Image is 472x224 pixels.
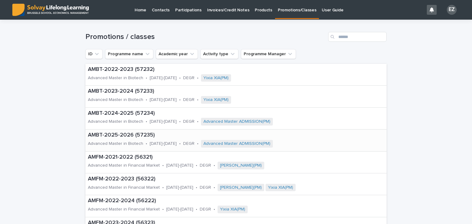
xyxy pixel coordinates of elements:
button: Academic year [156,49,198,59]
p: [DATE]-[DATE] [150,119,177,124]
p: • [214,185,215,190]
h1: Promotions / classes [85,33,326,41]
p: • [162,207,164,212]
a: AMBT-2022-2023 (57232)Advanced Master in Biotech•[DATE]-[DATE]•DEGR•Yixia XIA(PM) [85,64,387,86]
a: AMBT-2025-2026 (57235)Advanced Master in Biotech•[DATE]-[DATE]•DEGR•Advanced Master ADMISSION(PM) [85,129,387,151]
p: • [179,75,181,81]
p: Advanced Master in Financial Market [88,185,160,190]
a: Yixia XIA(PM) [220,207,245,212]
a: Yixia XIA(PM) [203,97,229,102]
p: DEGR [183,119,195,124]
p: Advanced Master in Biotech [88,97,143,102]
p: • [214,207,215,212]
a: AMFM-2022-2024 (56222)Advanced Master in Financial Market•[DATE]-[DATE]•DEGR•Yixia XIA(PM) [85,195,387,217]
p: [DATE]-[DATE] [166,185,193,190]
a: [PERSON_NAME](PM) [220,185,262,190]
input: Search [328,32,387,42]
p: • [196,207,197,212]
p: AMFM-2021-2022 (56321) [88,154,330,161]
p: DEGR [183,97,195,102]
button: Programme name [105,49,153,59]
p: • [162,185,164,190]
p: AMBT-2025-2026 (57235) [88,132,341,139]
p: Advanced Master in Financial Market [88,163,160,168]
button: ID [85,49,103,59]
a: AMBT-2024-2025 (57234)Advanced Master in Biotech•[DATE]-[DATE]•DEGR•Advanced Master ADMISSION(PM) [85,108,387,129]
p: • [179,97,181,102]
p: AMBT-2023-2024 (57233) [88,88,299,95]
p: DEGR [200,207,211,212]
p: • [146,141,147,146]
p: [DATE]-[DATE] [150,75,177,81]
p: • [196,163,197,168]
p: [DATE]-[DATE] [150,141,177,146]
p: • [197,75,199,81]
a: AMFM-2022-2023 (56322)Advanced Master in Financial Market•[DATE]-[DATE]•DEGR•[PERSON_NAME](PM) Yi... [85,173,387,195]
p: AMFM-2022-2023 (56322) [88,176,364,183]
button: Activity type [200,49,238,59]
a: AMFM-2021-2022 (56321)Advanced Master in Financial Market•[DATE]-[DATE]•DEGR•[PERSON_NAME](PM) [85,152,387,173]
p: • [179,119,181,124]
p: • [214,163,215,168]
p: • [146,119,147,124]
a: Yixia XIA(PM) [203,75,229,81]
p: Advanced Master in Biotech [88,75,143,81]
p: DEGR [183,141,195,146]
p: AMFM-2022-2024 (56222) [88,198,317,204]
p: • [146,97,147,102]
p: • [179,141,181,146]
p: [DATE]-[DATE] [166,207,193,212]
img: ED0IkcNQHGZZMpCVrDht [12,4,89,16]
p: [DATE]-[DATE] [166,163,193,168]
a: AMBT-2023-2024 (57233)Advanced Master in Biotech•[DATE]-[DATE]•DEGR•Yixia XIA(PM) [85,86,387,107]
p: AMBT-2022-2023 (57232) [88,66,299,73]
p: Advanced Master in Biotech [88,141,143,146]
button: Programme Manager [241,49,296,59]
div: EZ [447,5,457,15]
p: [DATE]-[DATE] [150,97,177,102]
p: Advanced Master in Financial Market [88,207,160,212]
p: • [146,75,147,81]
a: [PERSON_NAME](PM) [220,163,262,168]
p: DEGR [183,75,195,81]
p: • [162,163,164,168]
p: AMBT-2024-2025 (57234) [88,110,341,117]
p: • [197,141,199,146]
p: • [197,119,199,124]
p: DEGR [200,185,211,190]
a: Advanced Master ADMISSION(PM) [203,119,270,124]
p: • [197,97,199,102]
p: Advanced Master in Biotech [88,119,143,124]
a: Advanced Master ADMISSION(PM) [203,141,270,146]
a: Yixia XIA(PM) [268,185,293,190]
p: • [196,185,197,190]
p: DEGR [200,163,211,168]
